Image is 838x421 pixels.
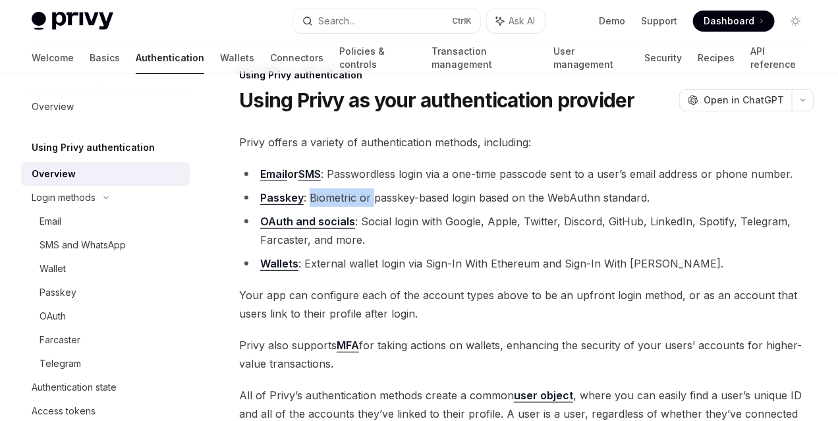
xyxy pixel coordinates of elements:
h1: Using Privy as your authentication provider [239,88,635,112]
a: Overview [21,95,190,119]
div: Wallet [40,261,66,277]
a: Security [644,42,682,74]
a: OAuth and socials [260,215,355,229]
li: : External wallet login via Sign-In With Ethereum and Sign-In With [PERSON_NAME]. [239,254,814,273]
a: user object [514,389,573,403]
a: User management [553,42,628,74]
a: Connectors [270,42,323,74]
a: Transaction management [432,42,538,74]
div: Passkey [40,285,76,300]
a: SMS [298,167,321,181]
div: Email [40,213,61,229]
div: SMS and WhatsApp [40,237,126,253]
a: Overview [21,162,190,186]
a: Email [260,167,287,181]
span: Your app can configure each of the account types above to be an upfront login method, or as an ac... [239,286,814,323]
div: Search... [318,13,355,29]
a: Wallets [260,257,298,271]
a: API reference [750,42,806,74]
li: : Passwordless login via a one-time passcode sent to a user’s email address or phone number. [239,165,814,183]
li: : Social login with Google, Apple, Twitter, Discord, GitHub, LinkedIn, Spotify, Telegram, Farcast... [239,212,814,249]
a: Policies & controls [339,42,416,74]
div: Farcaster [40,332,80,348]
strong: or [260,167,321,181]
a: Wallet [21,257,190,281]
span: Privy also supports for taking actions on wallets, enhancing the security of your users’ accounts... [239,336,814,373]
a: Authentication [136,42,204,74]
div: Telegram [40,356,81,372]
span: Dashboard [704,14,754,28]
a: Wallets [220,42,254,74]
a: Passkey [260,191,304,205]
button: Search...CtrlK [293,9,480,33]
div: OAuth [40,308,66,324]
a: Authentication state [21,376,190,399]
a: MFA [337,339,359,352]
span: Privy offers a variety of authentication methods, including: [239,133,814,152]
a: Email [21,210,190,233]
div: Overview [32,166,76,182]
button: Open in ChatGPT [679,89,792,111]
img: light logo [32,12,113,30]
a: Basics [90,42,120,74]
a: SMS and WhatsApp [21,233,190,257]
a: Welcome [32,42,74,74]
li: : Biometric or passkey-based login based on the WebAuthn standard. [239,188,814,207]
a: Support [641,14,677,28]
div: Using Privy authentication [239,69,814,82]
div: Login methods [32,190,96,206]
a: OAuth [21,304,190,328]
a: Telegram [21,352,190,376]
a: Demo [599,14,625,28]
a: Farcaster [21,328,190,352]
div: Overview [32,99,74,115]
div: Access tokens [32,403,96,419]
a: Recipes [698,42,735,74]
button: Ask AI [487,9,545,33]
span: Open in ChatGPT [704,94,784,107]
a: Dashboard [693,11,775,32]
a: Passkey [21,281,190,304]
button: Toggle dark mode [785,11,806,32]
span: Ctrl K [453,16,472,26]
h5: Using Privy authentication [32,140,155,155]
div: Authentication state [32,379,117,395]
span: Ask AI [509,14,536,28]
